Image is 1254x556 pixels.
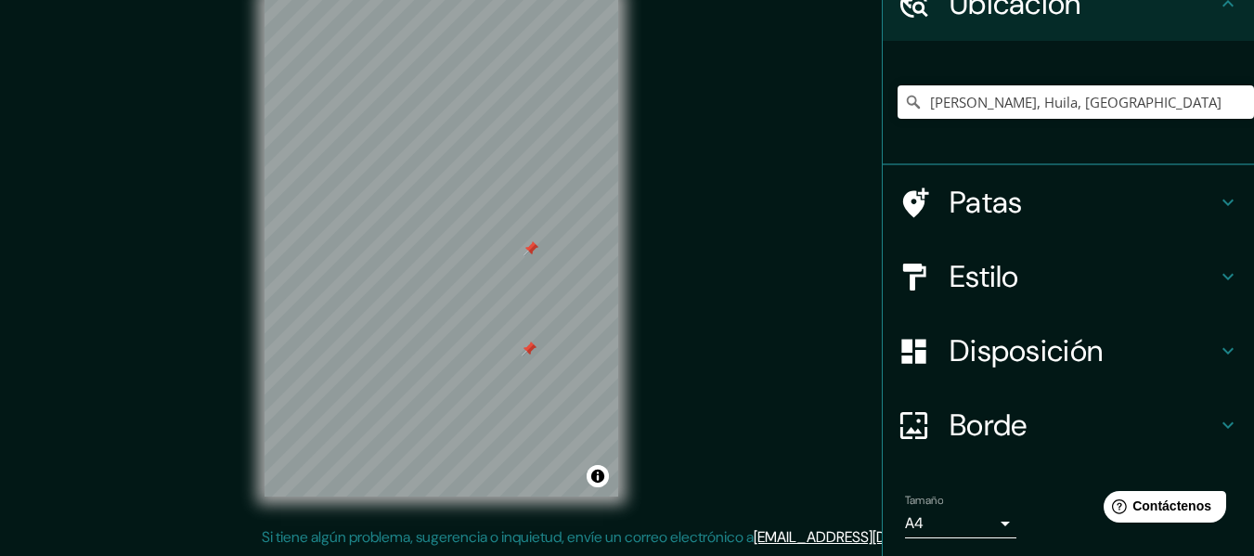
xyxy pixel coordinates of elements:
[883,388,1254,462] div: Borde
[950,183,1023,222] font: Patas
[883,239,1254,314] div: Estilo
[950,331,1103,370] font: Disposición
[262,527,754,547] font: Si tiene algún problema, sugerencia o inquietud, envíe un correo electrónico a
[905,493,943,508] font: Tamaño
[905,513,924,533] font: A4
[587,465,609,487] button: Activar o desactivar atribución
[898,85,1254,119] input: Elige tu ciudad o zona
[1089,484,1234,536] iframe: Lanzador de widgets de ayuda
[950,257,1019,296] font: Estilo
[905,509,1016,538] div: A4
[950,406,1028,445] font: Borde
[754,527,983,547] a: [EMAIL_ADDRESS][DOMAIN_NAME]
[883,314,1254,388] div: Disposición
[883,165,1254,239] div: Patas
